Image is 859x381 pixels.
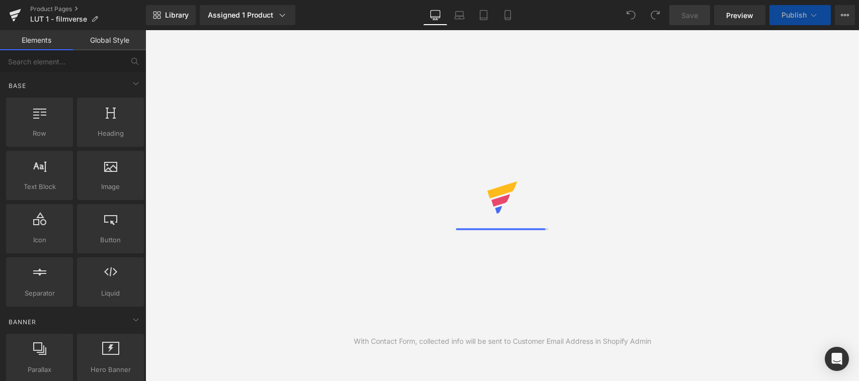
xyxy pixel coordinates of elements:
a: Tablet [472,5,496,25]
button: Publish [769,5,831,25]
button: More [835,5,855,25]
span: Library [165,11,189,20]
span: Liquid [80,288,141,299]
span: Save [681,10,698,21]
span: Preview [726,10,753,21]
span: Banner [8,317,37,327]
a: New Library [146,5,196,25]
span: Heading [80,128,141,139]
div: With Contact Form, collected info will be sent to Customer Email Address in Shopify Admin [354,336,651,347]
button: Redo [645,5,665,25]
span: Text Block [9,181,70,192]
span: Button [80,235,141,245]
button: Undo [621,5,641,25]
a: Global Style [73,30,146,50]
div: Assigned 1 Product [208,10,287,20]
span: Image [80,181,141,192]
span: Icon [9,235,70,245]
span: Row [9,128,70,139]
span: LUT 1 - filmverse [30,15,87,23]
a: Product Pages [30,5,146,13]
span: Base [8,81,27,90]
div: Open Intercom Messenger [825,347,849,371]
a: Preview [714,5,765,25]
span: Hero Banner [80,364,141,375]
a: Laptop [447,5,472,25]
span: Parallax [9,364,70,375]
a: Desktop [423,5,447,25]
span: Separator [9,288,70,299]
a: Mobile [496,5,520,25]
span: Publish [782,11,807,19]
